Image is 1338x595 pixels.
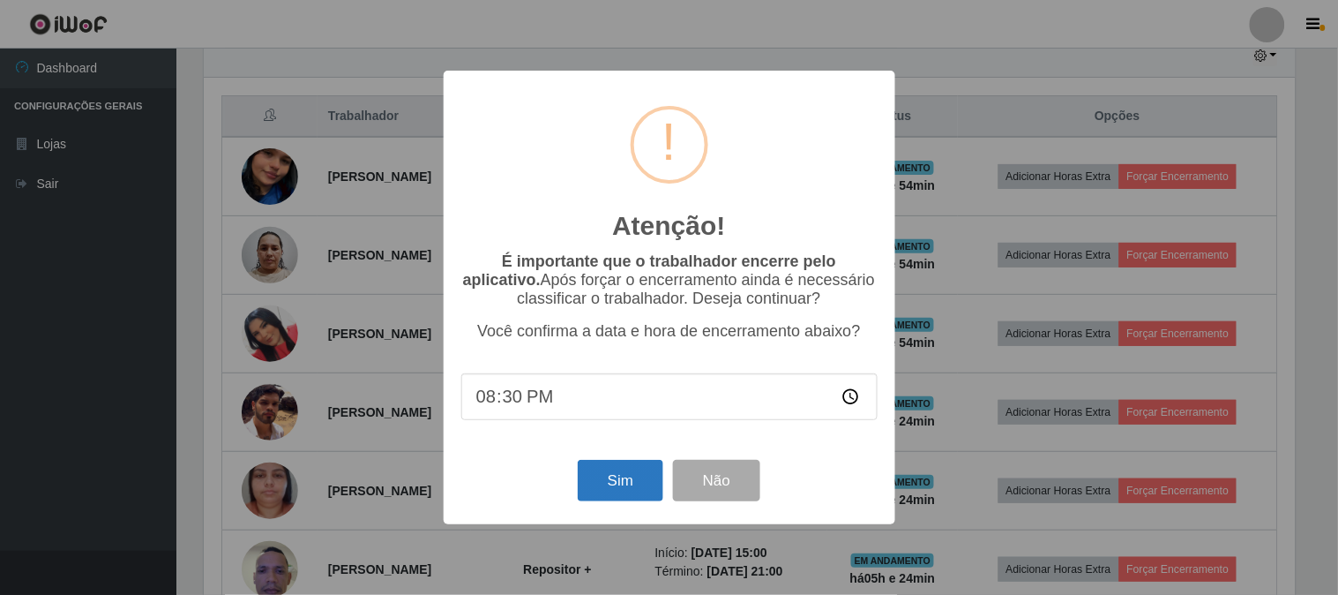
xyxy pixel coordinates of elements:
p: Após forçar o encerramento ainda é necessário classificar o trabalhador. Deseja continuar? [461,252,878,308]
button: Sim [578,460,663,501]
p: Você confirma a data e hora de encerramento abaixo? [461,322,878,341]
b: É importante que o trabalhador encerre pelo aplicativo. [463,252,836,289]
button: Não [673,460,760,501]
h2: Atenção! [612,210,725,242]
